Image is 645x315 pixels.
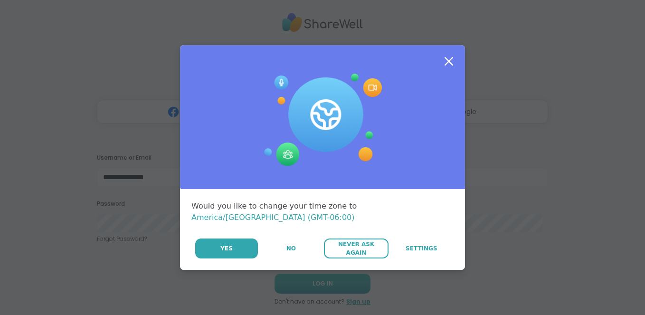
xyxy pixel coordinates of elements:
[286,244,296,253] span: No
[191,213,355,222] span: America/[GEOGRAPHIC_DATA] (GMT-06:00)
[324,239,388,258] button: Never Ask Again
[263,74,382,167] img: Session Experience
[195,239,258,258] button: Yes
[191,200,454,223] div: Would you like to change your time zone to
[406,244,437,253] span: Settings
[259,239,323,258] button: No
[220,244,233,253] span: Yes
[389,239,454,258] a: Settings
[329,240,383,257] span: Never Ask Again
